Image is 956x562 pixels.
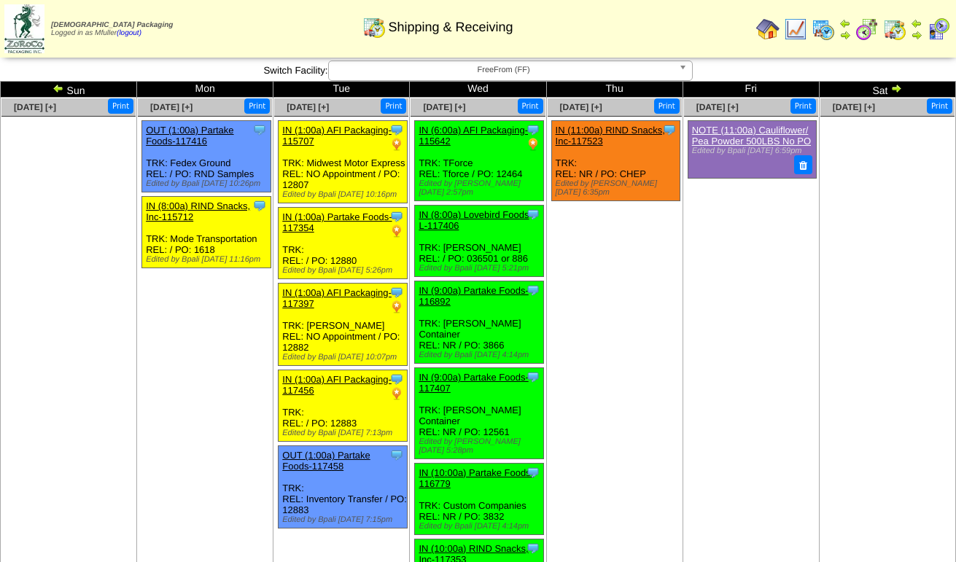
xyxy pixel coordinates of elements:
img: PO [389,137,404,152]
button: Print [518,98,543,114]
a: OUT (1:00a) Partake Foods-117458 [282,450,370,472]
div: TRK: REL: Inventory Transfer / PO: 12883 [279,446,408,528]
div: TRK: REL: / PO: 12883 [279,370,408,442]
div: TRK: [PERSON_NAME] REL: / PO: 036501 or 886 [415,206,544,277]
img: Tooltip [389,285,404,300]
a: IN (1:00a) AFI Packaging-115707 [282,125,392,147]
div: Edited by Bpali [DATE] 10:07pm [282,353,407,362]
img: calendarprod.gif [812,17,835,41]
td: Wed [410,82,546,98]
div: TRK: Custom Companies REL: NR / PO: 3832 [415,464,544,535]
a: IN (8:00a) Lovebird Foods L-117406 [419,209,529,231]
div: TRK: Midwest Motor Express REL: NO Appointment / PO: 12807 [279,121,408,203]
span: FreeFrom (FF) [335,61,673,79]
button: Print [654,98,680,114]
img: Tooltip [662,122,677,137]
div: Edited by Bpali [DATE] 5:26pm [282,266,407,275]
img: PO [526,137,540,152]
a: IN (8:00a) RIND Snacks, Inc-115712 [146,200,250,222]
div: Edited by Bpali [DATE] 10:26pm [146,179,271,188]
span: [DATE] [+] [287,102,329,112]
img: calendarblend.gif [855,17,879,41]
a: [DATE] [+] [696,102,739,112]
a: NOTE (11:00a) Cauliflower/ Pea Powder 500LBS No PO [692,125,811,147]
button: Delete Note [794,155,813,174]
div: Edited by Bpali [DATE] 5:21pm [419,264,543,273]
div: Edited by Bpali [DATE] 10:16pm [282,190,407,199]
img: arrowright.gif [890,82,902,94]
div: Edited by [PERSON_NAME] [DATE] 5:28pm [419,437,543,455]
img: Tooltip [389,448,404,462]
div: Edited by Bpali [DATE] 7:15pm [282,515,407,524]
div: Edited by Bpali [DATE] 4:14pm [419,522,543,531]
a: [DATE] [+] [560,102,602,112]
div: TRK: [PERSON_NAME] Container REL: NR / PO: 3866 [415,281,544,364]
div: TRK: [PERSON_NAME] Container REL: NR / PO: 12561 [415,368,544,459]
img: Tooltip [252,198,267,213]
a: IN (9:00a) Partake Foods-116892 [419,285,528,307]
div: Edited by [PERSON_NAME] [DATE] 2:57pm [419,179,543,197]
a: IN (9:00a) Partake Foods-117407 [419,372,528,394]
a: IN (1:00a) Partake Foods-117354 [282,211,392,233]
img: calendarcustomer.gif [927,17,950,41]
a: IN (1:00a) AFI Packaging-117397 [282,287,392,309]
span: Logged in as Mfuller [51,21,173,37]
div: Edited by Bpali [DATE] 7:13pm [282,429,407,437]
div: TRK: TForce REL: Tforce / PO: 12464 [415,121,544,201]
img: PO [389,300,404,314]
div: TRK: Fedex Ground REL: / PO: RND Samples [142,121,271,192]
img: arrowright.gif [911,29,922,41]
div: Edited by Bpali [DATE] 6:59pm [692,147,812,155]
div: TRK: [PERSON_NAME] REL: NO Appointment / PO: 12882 [279,284,408,366]
a: IN (1:00a) AFI Packaging-117456 [282,374,392,396]
img: arrowright.gif [839,29,851,41]
a: [DATE] [+] [150,102,193,112]
img: PO [389,224,404,238]
td: Sun [1,82,137,98]
img: home.gif [756,17,780,41]
a: IN (10:00a) Partake Foods-116779 [419,467,534,489]
a: [DATE] [+] [423,102,465,112]
img: Tooltip [252,122,267,137]
div: TRK: REL: / PO: 12880 [279,208,408,279]
img: calendarinout.gif [362,15,386,39]
a: [DATE] [+] [833,102,875,112]
img: PO [389,386,404,401]
img: Tooltip [389,209,404,224]
div: Edited by Bpali [DATE] 11:16pm [146,255,271,264]
a: OUT (1:00a) Partake Foods-117416 [146,125,233,147]
td: Mon [137,82,273,98]
a: (logout) [117,29,141,37]
button: Print [790,98,816,114]
img: Tooltip [526,283,540,297]
img: Tooltip [526,541,540,555]
button: Print [927,98,952,114]
button: Print [381,98,406,114]
img: zoroco-logo-small.webp [4,4,44,53]
div: TRK: REL: NR / PO: CHEP [551,121,680,201]
img: arrowleft.gif [53,82,64,94]
div: Edited by [PERSON_NAME] [DATE] 6:35pm [556,179,680,197]
div: TRK: Mode Transportation REL: / PO: 1618 [142,197,271,268]
img: Tooltip [389,372,404,386]
td: Thu [546,82,683,98]
img: calendarinout.gif [883,17,906,41]
img: line_graph.gif [784,17,807,41]
a: [DATE] [+] [14,102,56,112]
img: Tooltip [526,207,540,222]
img: arrowleft.gif [839,17,851,29]
img: Tooltip [389,122,404,137]
a: IN (11:00a) RIND Snacks, Inc-117523 [556,125,665,147]
a: IN (6:00a) AFI Packaging-115642 [419,125,528,147]
img: Tooltip [526,122,540,137]
span: [DEMOGRAPHIC_DATA] Packaging [51,21,173,29]
img: Tooltip [526,465,540,480]
td: Fri [683,82,819,98]
button: Print [244,98,270,114]
button: Print [108,98,133,114]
